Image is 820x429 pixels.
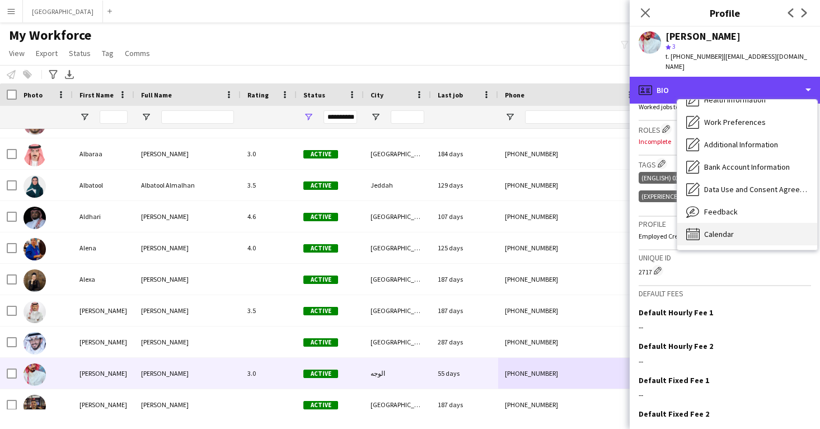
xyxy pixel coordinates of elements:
a: Status [64,46,95,60]
div: [PERSON_NAME] [73,295,134,326]
img: Ali AbuAlrahi [24,332,46,355]
span: [PERSON_NAME] [141,275,189,283]
button: Open Filter Menu [371,112,381,122]
div: 55 days [431,358,498,389]
span: Bank Account Information [704,162,790,172]
div: [PERSON_NAME] [666,31,741,41]
p: Incomplete [639,137,811,146]
div: Additional Information [677,133,817,156]
div: [PHONE_NUMBER] [498,389,641,420]
span: Active [303,181,338,190]
span: First Name [79,91,114,99]
div: -- [639,356,811,366]
app-action-btn: Export XLSX [63,68,76,81]
span: [PERSON_NAME] [141,369,189,377]
span: Active [303,401,338,409]
span: Photo [24,91,43,99]
div: 2717 [639,265,811,276]
h3: Profile [630,6,820,20]
div: [PERSON_NAME] [73,389,134,420]
div: Aldhari [73,201,134,232]
h3: Unique ID [639,253,811,263]
span: My Workforce [9,27,91,44]
div: (English) 03 Conversational [639,172,741,184]
span: Rating [247,91,269,99]
span: Feedback [704,207,738,217]
div: [PHONE_NUMBER] [498,358,641,389]
div: Albaraa [73,138,134,169]
button: Open Filter Menu [303,112,313,122]
div: -- [639,390,811,400]
span: Comms [125,48,150,58]
h3: Tags [639,158,811,170]
div: [PHONE_NUMBER] [498,327,641,357]
img: Alena Dikaia [24,238,46,260]
div: 187 days [431,264,498,295]
span: Status [303,91,325,99]
span: Calendar [704,229,734,239]
div: Feedback [677,200,817,223]
img: Ali Awada [24,395,46,417]
div: 107 days [431,201,498,232]
button: Open Filter Menu [79,112,90,122]
div: [GEOGRAPHIC_DATA] [364,327,431,357]
a: Tag [97,46,118,60]
div: 3.0 [241,138,297,169]
input: City Filter Input [391,110,424,124]
span: Active [303,307,338,315]
div: 287 days [431,327,498,357]
span: Additional Information [704,139,778,150]
p: Employed Crew [639,232,811,240]
span: Full Name [141,91,172,99]
span: [PERSON_NAME] [141,244,189,252]
span: Active [303,244,338,253]
img: Albatool Almalhan [24,175,46,198]
div: 3.5 [241,170,297,200]
button: Open Filter Menu [505,112,515,122]
div: 4.6 [241,201,297,232]
div: [PHONE_NUMBER] [498,201,641,232]
img: Alexa White [24,269,46,292]
div: [GEOGRAPHIC_DATA] [364,389,431,420]
span: View [9,48,25,58]
img: Albaraa Sarhan [24,144,46,166]
h3: Profile [639,219,811,229]
span: Active [303,276,338,284]
div: [PHONE_NUMBER] [498,232,641,263]
p: Worked jobs total count: 1 [639,102,811,111]
a: Export [31,46,62,60]
h3: Default Fixed Fee 1 [639,375,709,385]
a: Comms [120,46,154,60]
div: [GEOGRAPHIC_DATA] [364,295,431,326]
app-action-btn: Advanced filters [46,68,60,81]
span: [PERSON_NAME] [141,150,189,158]
div: [PERSON_NAME] [73,327,134,357]
img: Ali Abdullah [24,301,46,323]
div: Jeddah [364,170,431,200]
button: [GEOGRAPHIC_DATA] [23,1,103,22]
div: Albatool [73,170,134,200]
div: [PHONE_NUMBER] [498,295,641,326]
span: Health Information [704,95,766,105]
div: [GEOGRAPHIC_DATA] [364,264,431,295]
div: Bank Account Information [677,156,817,178]
button: Open Filter Menu [141,112,151,122]
span: Data Use and Consent Agreement [704,184,808,194]
span: Work Preferences [704,117,766,127]
div: Health Information [677,88,817,111]
span: [PERSON_NAME] [141,400,189,409]
input: Phone Filter Input [525,110,635,124]
div: 3.0 [241,358,297,389]
span: Active [303,370,338,378]
div: 3.5 [241,295,297,326]
div: Work Preferences [677,111,817,133]
img: Ali Albalawi [24,363,46,386]
h3: Default Fixed Fee 2 [639,409,709,419]
div: (Experience) 01 Newbies [639,190,722,202]
div: Data Use and Consent Agreement [677,178,817,200]
span: Albatool Almalhan [141,181,195,189]
div: -- [639,322,811,332]
span: t. [PHONE_NUMBER] [666,52,724,60]
span: Active [303,338,338,347]
span: Last job [438,91,463,99]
